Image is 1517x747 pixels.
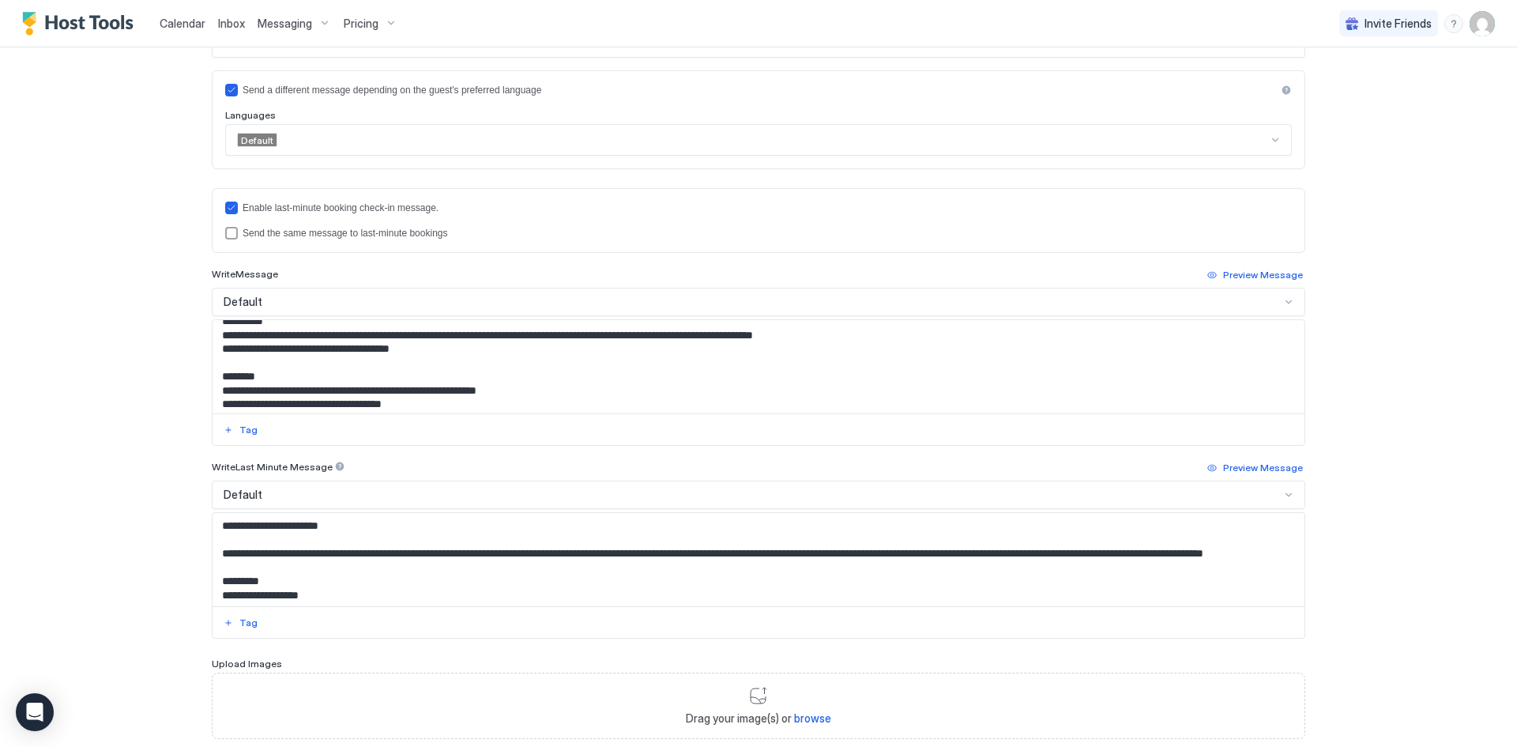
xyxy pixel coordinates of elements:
span: Languages [225,109,276,121]
a: Inbox [218,15,245,32]
button: Tag [221,613,260,632]
div: languagesEnabled [225,84,1292,96]
span: Upload Images [212,658,282,670]
span: Default [224,488,262,502]
span: Drag your image(s) or [686,711,831,726]
span: Default [241,134,273,146]
span: Messaging [258,17,312,31]
div: Preview Message [1223,461,1303,475]
span: Write Last Minute Message [212,461,333,473]
div: Tag [239,616,258,630]
span: browse [794,711,831,725]
button: Preview Message [1205,266,1305,285]
span: Invite Friends [1365,17,1432,31]
div: Open Intercom Messenger [16,693,54,731]
button: Preview Message [1205,458,1305,477]
span: Default [224,295,262,309]
div: User profile [1470,11,1495,36]
div: Send a different message depending on the guest's preferred language [243,85,1276,96]
span: Inbox [218,17,245,30]
div: Tag [239,423,258,437]
span: Pricing [344,17,378,31]
div: lastMinuteMessageEnabled [225,202,1292,214]
textarea: Input Field [213,320,1304,413]
div: Preview Message [1223,268,1303,282]
div: Enable last-minute booking check-in message. [243,202,1292,213]
a: Calendar [160,15,205,32]
a: Host Tools Logo [22,12,141,36]
button: Tag [221,421,260,440]
div: menu [1444,14,1463,33]
span: Write Message [212,268,278,280]
div: Send the same message to last-minute bookings [243,228,1292,239]
div: lastMinuteMessageIsTheSame [225,227,1292,240]
textarea: Input Field [213,513,1304,606]
span: Calendar [160,17,205,30]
